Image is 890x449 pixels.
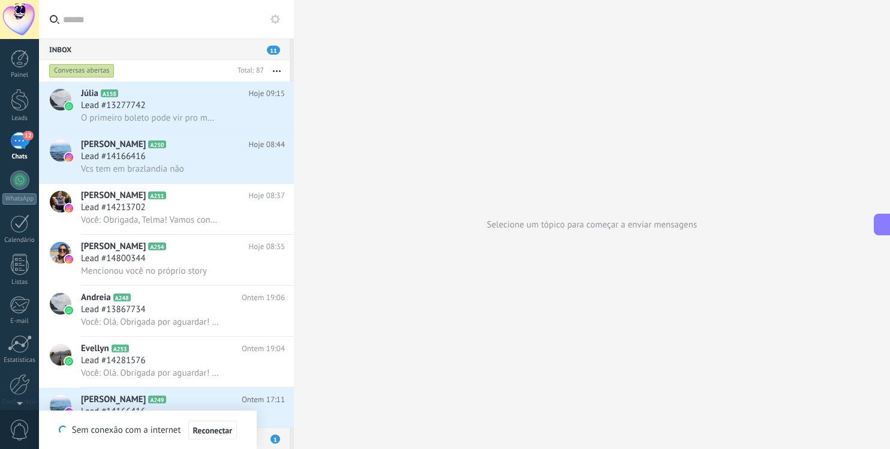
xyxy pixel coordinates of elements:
div: E-mail [2,318,37,325]
span: O primeiro boleto pode vir pro mês 11? [81,112,219,124]
button: Mais [264,60,290,82]
span: 12 [23,131,33,140]
span: Lead #14213702 [81,202,146,214]
div: Painel [2,71,37,79]
a: avataricon[PERSON_NAME]A250Hoje 08:44Lead #14166416Vcs tem em brazlandia não [39,133,294,183]
span: Ontem 19:04 [242,343,285,355]
img: icon [65,102,73,110]
div: Listas [2,279,37,286]
span: [PERSON_NAME] [81,139,146,151]
span: Vcs tem em brazlandia não [81,163,184,175]
span: Lead #14800344 [81,253,146,265]
div: Inbox [39,38,290,60]
img: icon [65,204,73,212]
span: Hoje 08:37 [249,190,285,202]
div: Calendário [2,237,37,244]
span: A254 [148,243,166,250]
span: Lead #14281576 [81,355,146,367]
span: Hoje 08:44 [249,139,285,151]
a: avatariconEvellynA253Ontem 19:04Lead #14281576Você: Olá. Obrigada por aguardar! 😊 Estamos com uma... [39,337,294,387]
span: A249 [148,396,166,403]
div: WhatsApp [2,193,37,205]
span: A253 [112,345,129,352]
div: Estatísticas [2,357,37,364]
span: A250 [148,140,166,148]
a: avataricon[PERSON_NAME]A254Hoje 08:35Lead #14800344Mencionou você no próprio story [39,235,294,285]
span: Lead #13867734 [81,304,146,316]
span: [PERSON_NAME] [81,190,146,202]
span: Você: Olá. Obrigada por aguardar! 😊 Estamos com uma plataforma nova de atendimento e ainda estamo... [81,316,219,328]
span: Hoje 08:35 [249,241,285,253]
span: Andreia [81,292,111,304]
img: icon [65,357,73,366]
span: Lead #14166416 [81,151,146,163]
a: avatariconAndreiaA248Ontem 19:06Lead #13867734Você: Olá. Obrigada por aguardar! 😊 Estamos com uma... [39,286,294,336]
span: [PERSON_NAME] [81,241,146,253]
span: Ontem 19:06 [242,292,285,304]
div: Conversas abertas [49,64,115,78]
span: Lead #14166416 [81,406,146,418]
span: Lead #13277742 [81,100,146,112]
span: [PERSON_NAME] [81,394,146,406]
span: A251 [148,191,166,199]
span: Você: Obrigada, Telma! Vamos conhecer! [81,214,219,226]
span: A158 [101,89,118,97]
span: Mencionou você no próprio story [81,265,207,277]
span: Reconectar [193,426,233,435]
button: Reconectar [188,421,237,440]
a: avataricon[PERSON_NAME]A249Ontem 17:11Lead #14166416@ceus.cursosvet em que lugar [39,388,294,438]
span: 1 [270,435,280,444]
div: Leads [2,115,37,122]
img: icon [65,255,73,264]
div: Sem conexão com a internet [59,420,237,440]
a: avataricon[PERSON_NAME]A251Hoje 08:37Lead #14213702Você: Obrigada, Telma! Vamos conhecer! [39,184,294,234]
a: avatariconJúliaA158Hoje 09:15Lead #13277742O primeiro boleto pode vir pro mês 11? [39,82,294,132]
img: icon [65,153,73,161]
img: icon [65,408,73,417]
span: Júlia [81,88,98,100]
span: Hoje 09:15 [249,88,285,100]
span: Evellyn [81,343,109,355]
div: Total: 87 [233,65,264,77]
span: 11 [267,46,280,55]
img: icon [65,306,73,315]
div: Chats [2,153,37,161]
span: Você: Olá. Obrigada por aguardar! 😊 Estamos com uma plataforma nova de atendimento e ainda estamo... [81,367,219,379]
span: Ontem 17:11 [242,394,285,406]
span: A248 [113,294,131,301]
